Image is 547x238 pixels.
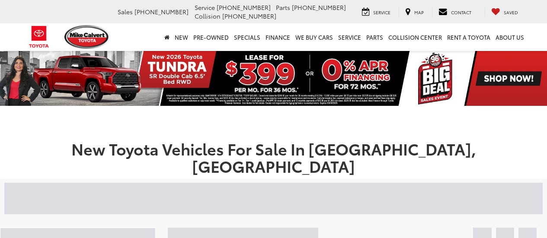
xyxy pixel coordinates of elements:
a: About Us [493,23,527,51]
a: Collision Center [386,23,445,51]
a: Finance [263,23,293,51]
a: WE BUY CARS [293,23,336,51]
a: Specials [231,23,263,51]
a: Home [162,23,172,51]
span: [PHONE_NUMBER] [222,12,276,20]
a: Service [355,7,397,17]
span: Saved [504,9,518,16]
a: Contact [432,7,478,17]
a: New [172,23,191,51]
span: Contact [451,9,471,16]
a: Service [336,23,364,51]
span: [PHONE_NUMBER] [217,3,271,12]
span: Map [414,9,424,16]
span: Parts [276,3,290,12]
span: [PHONE_NUMBER] [292,3,346,12]
img: Toyota [23,23,55,51]
span: Service [195,3,215,12]
a: Rent a Toyota [445,23,493,51]
span: [PHONE_NUMBER] [134,7,189,16]
a: Map [399,7,430,17]
span: Service [373,9,390,16]
a: Pre-Owned [191,23,231,51]
a: My Saved Vehicles [485,7,525,17]
span: Sales [118,7,133,16]
span: Collision [195,12,221,20]
a: Parts [364,23,386,51]
img: Mike Calvert Toyota [64,25,110,49]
